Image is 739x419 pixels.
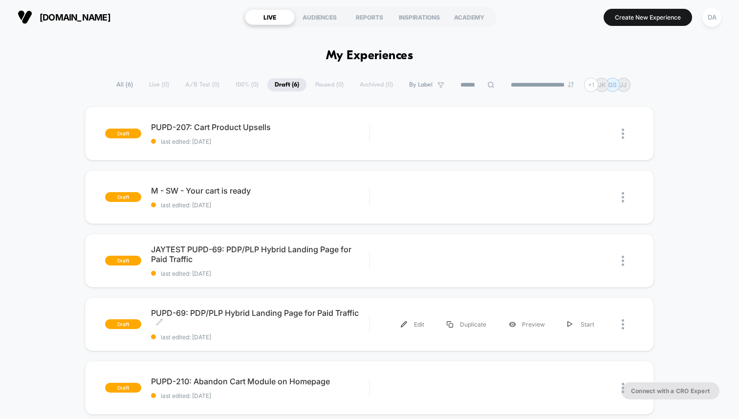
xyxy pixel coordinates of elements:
[598,81,606,88] p: JK
[267,78,306,91] span: Draft ( 6 )
[245,9,295,25] div: LIVE
[621,382,719,399] button: Connect with a CRO Expert
[447,321,453,328] img: menu
[622,383,624,393] img: close
[151,270,369,277] span: last edited: [DATE]
[401,321,407,328] img: menu
[151,308,369,328] span: PUPD-69: PDP/PLP Hybrid Landing Page for Paid Traffic
[702,8,721,27] div: DA
[620,81,627,88] p: JJ
[326,49,413,63] h1: My Experiences
[105,383,141,393] span: draft
[151,376,369,386] span: PUPD-210: Abandon Cart Module on Homepage
[604,9,692,26] button: Create New Experience
[622,129,624,139] img: close
[109,78,140,91] span: All ( 6 )
[567,321,572,328] img: menu
[390,313,435,335] div: Edit
[151,333,369,341] span: last edited: [DATE]
[409,81,433,88] span: By Label
[568,82,574,88] img: end
[105,192,141,202] span: draft
[444,9,494,25] div: ACADEMY
[295,9,345,25] div: AUDIENCES
[151,122,369,132] span: PUPD-207: Cart Product Upsells
[15,9,113,25] button: [DOMAIN_NAME]
[151,138,369,145] span: last edited: [DATE]
[394,9,444,25] div: INSPIRATIONS
[151,201,369,209] span: last edited: [DATE]
[345,9,394,25] div: REPORTS
[105,319,141,329] span: draft
[498,313,556,335] div: Preview
[151,244,369,264] span: JAYTEST PUPD-69: PDP/PLP Hybrid Landing Page for Paid Traffic
[699,7,724,27] button: DA
[622,192,624,202] img: close
[151,392,369,399] span: last edited: [DATE]
[584,78,598,92] div: + 1
[40,12,110,22] span: [DOMAIN_NAME]
[105,129,141,138] span: draft
[435,313,498,335] div: Duplicate
[18,10,32,24] img: Visually logo
[105,256,141,265] span: draft
[609,81,617,88] p: GS
[556,313,606,335] div: Start
[151,186,369,196] span: M - SW - Your cart is ready
[622,256,624,266] img: close
[622,319,624,330] img: close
